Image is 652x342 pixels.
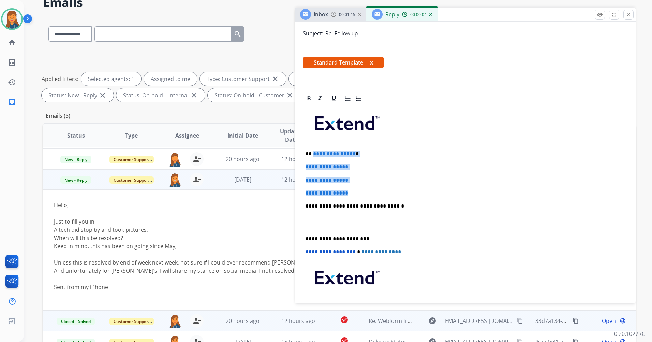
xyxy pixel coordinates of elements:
[99,91,107,99] mat-icon: close
[144,72,197,86] div: Assigned to me
[116,88,205,102] div: Status: On-hold – Internal
[208,88,301,102] div: Status: On-hold - Customer
[54,267,514,275] div: And unfortunately for [PERSON_NAME]’s, I will share my stance on social media if not resolved by ...
[227,131,258,140] span: Initial Date
[43,112,73,120] p: Emails (5)
[369,317,532,325] span: Re: Webform from [EMAIL_ADDRESS][DOMAIN_NAME] on [DATE]
[625,12,632,18] mat-icon: close
[325,29,358,38] p: Re: Follow up
[54,226,514,234] div: A tech did stop by and took pictures,
[193,175,201,184] mat-icon: person_remove
[54,217,514,226] div: Just to fill you in,
[303,57,384,68] span: Standard Template
[168,314,182,328] img: agent-avatar
[602,317,616,325] span: Open
[60,156,91,163] span: New - Reply
[168,173,182,187] img: agent-avatar
[42,88,114,102] div: Status: New - Reply
[109,156,154,163] span: Customer Support
[2,10,21,29] img: avatar
[443,317,513,325] span: [EMAIL_ADDRESS][DOMAIN_NAME]
[614,330,645,338] p: 0.20.1027RC
[385,11,399,18] span: Reply
[8,58,16,67] mat-icon: list_alt
[339,12,355,17] span: 00:01:15
[234,176,251,183] span: [DATE]
[304,94,314,104] div: Bold
[193,155,201,163] mat-icon: person_remove
[54,242,514,250] div: Keep in mind, this has been on going since May,
[42,75,78,83] p: Applied filters:
[200,72,286,86] div: Type: Customer Support
[281,155,315,163] span: 12 hours ago
[125,131,138,140] span: Type
[109,176,154,184] span: Customer Support
[535,317,641,325] span: 33d7a134-d74e-408c-9d7b-a6880531ca18
[428,317,436,325] mat-icon: explore
[226,317,260,325] span: 20 hours ago
[281,317,315,325] span: 12 hours ago
[329,94,339,104] div: Underline
[54,258,514,267] div: Unless this is resolved by end of week next week, not sure if I could ever recommend [PERSON_NAME...
[340,316,349,324] mat-icon: check_circle
[8,39,16,47] mat-icon: home
[168,152,182,167] img: agent-avatar
[620,318,626,324] mat-icon: language
[8,98,16,106] mat-icon: inbox
[597,12,603,18] mat-icon: remove_red_eye
[315,94,325,104] div: Italic
[226,155,260,163] span: 20 hours ago
[54,201,514,299] div: Hello,
[193,317,201,325] mat-icon: person_remove
[370,58,373,67] button: x
[354,94,364,104] div: Bullet List
[57,318,95,325] span: Closed – Solved
[611,12,617,18] mat-icon: fullscreen
[286,91,294,99] mat-icon: close
[175,131,199,140] span: Assignee
[81,72,141,86] div: Selected agents: 1
[573,318,579,324] mat-icon: content_copy
[343,94,353,104] div: Ordered List
[54,234,514,242] div: When will this be resolved?
[281,176,315,183] span: 12 hours ago
[54,283,514,291] div: Sent from my iPhone
[303,29,323,38] p: Subject:
[234,30,242,38] mat-icon: search
[109,318,154,325] span: Customer Support
[60,176,91,184] span: New - Reply
[67,131,85,140] span: Status
[314,11,328,18] span: Inbox
[8,78,16,86] mat-icon: history
[276,127,307,144] span: Updated Date
[410,12,427,17] span: 00:00:04
[517,318,523,324] mat-icon: content_copy
[190,91,198,99] mat-icon: close
[289,72,378,86] div: Type: Shipping Protection
[271,75,279,83] mat-icon: close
